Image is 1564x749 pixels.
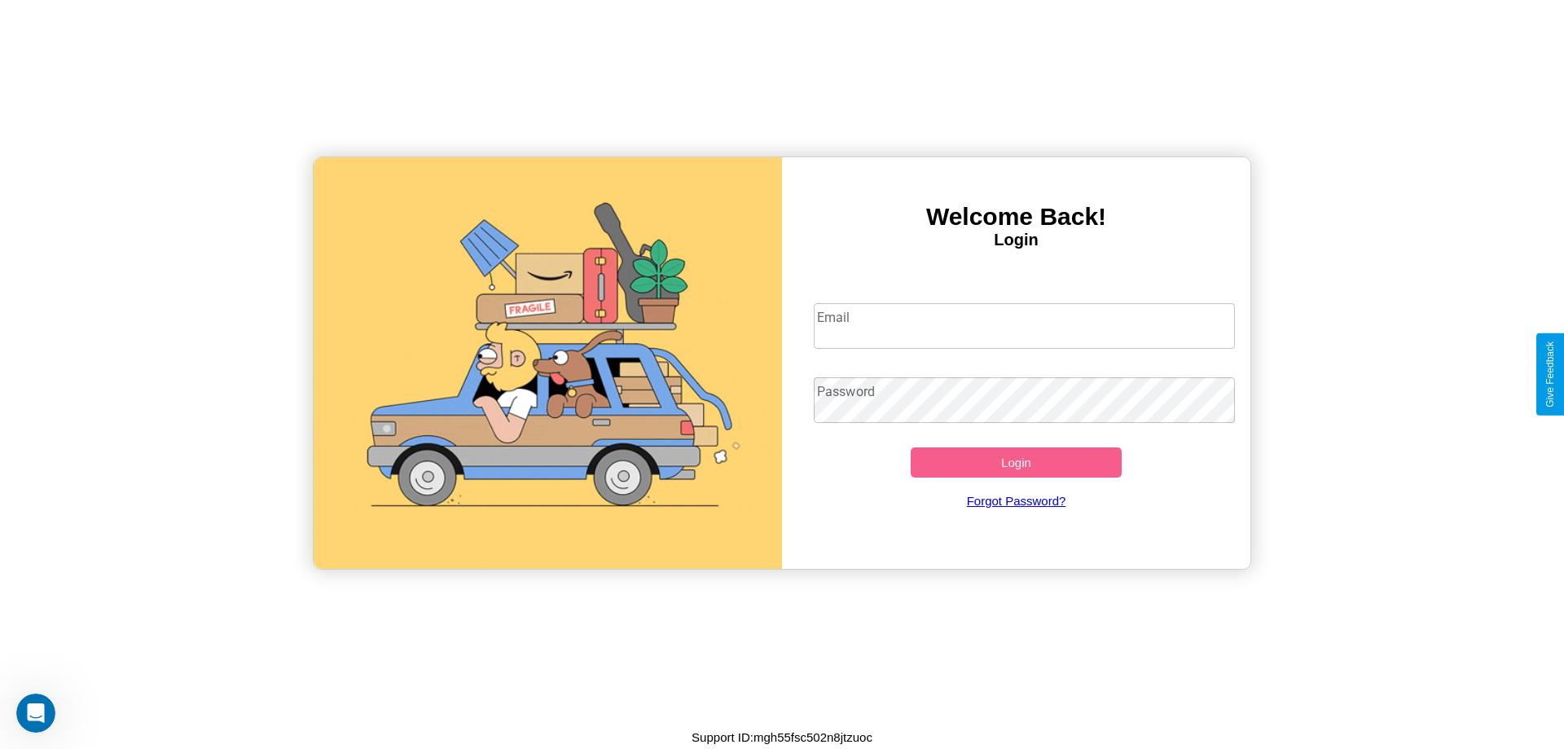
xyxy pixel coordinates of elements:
[1544,341,1556,408] div: Give Feedback
[692,726,872,748] p: Support ID: mgh55fsc502n8jtzuoc
[314,157,782,569] img: gif
[782,231,1250,249] h4: Login
[782,203,1250,231] h3: Welcome Back!
[16,694,55,733] iframe: Intercom live chat
[911,447,1122,478] button: Login
[806,478,1228,524] a: Forgot Password?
